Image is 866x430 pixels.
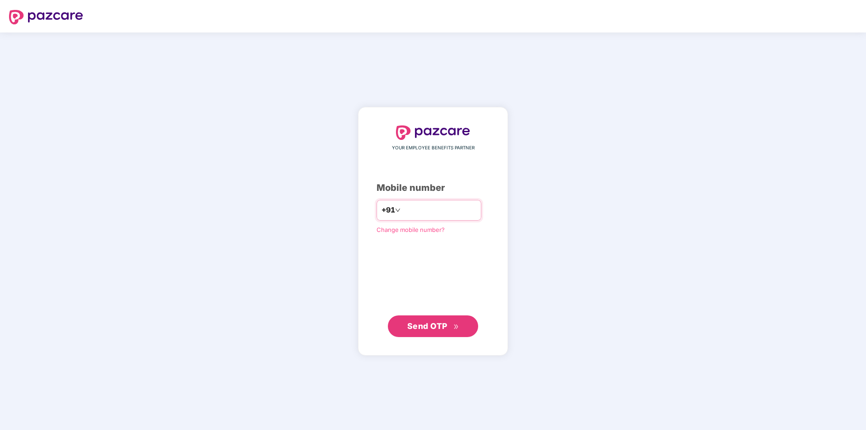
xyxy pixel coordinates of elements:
[9,10,83,24] img: logo
[396,125,470,140] img: logo
[407,321,447,331] span: Send OTP
[395,208,400,213] span: down
[377,226,445,233] a: Change mobile number?
[377,181,489,195] div: Mobile number
[388,315,478,337] button: Send OTPdouble-right
[382,204,395,216] span: +91
[392,144,475,152] span: YOUR EMPLOYEE BENEFITS PARTNER
[453,324,459,330] span: double-right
